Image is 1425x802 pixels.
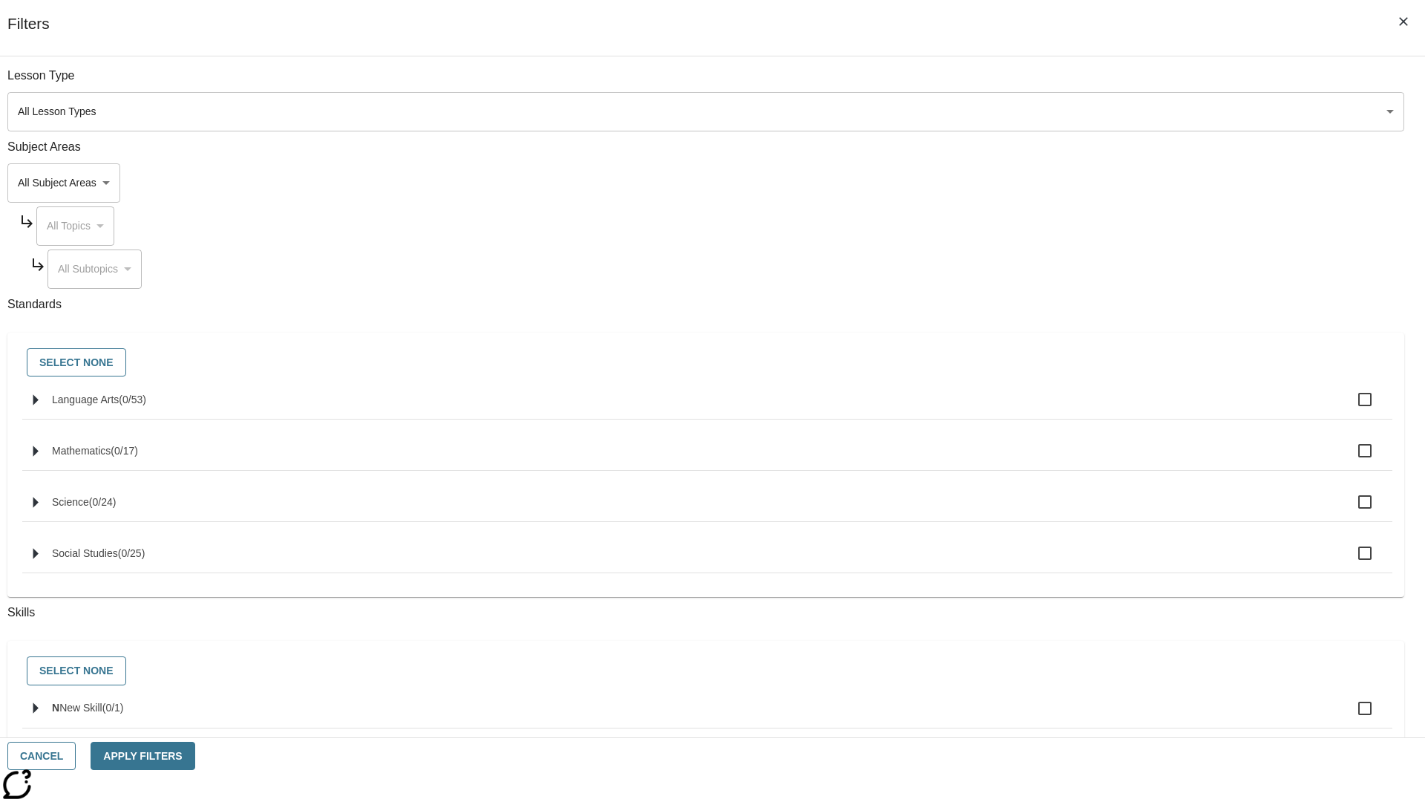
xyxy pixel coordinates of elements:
[19,653,1392,689] div: Select skills
[36,206,114,246] div: Select a Subject Area
[52,496,89,508] span: Science
[7,92,1404,131] div: Select a lesson type
[118,547,145,559] span: 0 standards selected/25 standards in group
[59,702,102,714] span: New Skill
[52,702,59,714] span: N
[7,15,50,56] h1: Filters
[91,742,194,771] button: Apply Filters
[7,604,1404,622] p: Skills
[27,348,126,377] button: Select None
[47,250,142,289] div: Select a Subject Area
[102,702,124,714] span: 0 skills selected/1 skills in group
[52,547,118,559] span: Social Studies
[22,380,1392,585] ul: Select standards
[52,445,111,457] span: Mathematics
[111,445,138,457] span: 0 standards selected/17 standards in group
[7,68,1404,85] p: Lesson Type
[19,345,1392,381] div: Select standards
[27,656,126,685] button: Select None
[89,496,117,508] span: 0 standards selected/24 standards in group
[7,742,76,771] button: Cancel
[1388,6,1419,37] button: Close Filters side menu
[119,394,146,405] span: 0 standards selected/53 standards in group
[7,296,1404,313] p: Standards
[7,139,1404,156] p: Subject Areas
[7,163,120,203] div: Select a Subject Area
[52,394,119,405] span: Language Arts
